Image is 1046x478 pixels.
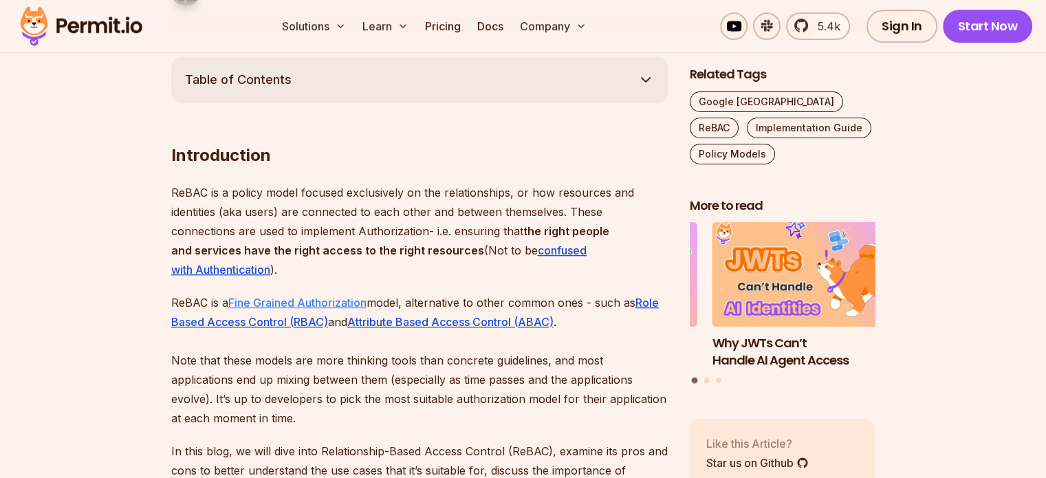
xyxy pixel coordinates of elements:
a: confused with Authentication [171,243,587,276]
li: 1 of 3 [712,223,898,369]
p: Like this Article? [706,435,809,452]
h3: Implementing Multi-Tenant RBAC in Nuxt.js [512,335,697,369]
a: Star us on Github [706,455,809,471]
button: Go to slide 2 [704,378,710,384]
button: Company [514,12,592,40]
button: Learn [357,12,414,40]
div: Posts [690,223,875,386]
a: Attribute Based Access Control (ABAC) [347,315,554,329]
p: ReBAC is a model, alternative to other common ones - such as and . Note that these models are mor... [171,293,668,428]
a: Sign In [867,10,937,43]
a: Implementation Guide [747,118,871,138]
img: Why JWTs Can’t Handle AI Agent Access [712,223,898,327]
img: Permit logo [14,3,149,50]
span: 5.4k [809,18,840,34]
h2: More to read [690,197,875,215]
button: Solutions [276,12,351,40]
a: Pricing [420,12,466,40]
button: Table of Contents [171,56,668,103]
h3: Why JWTs Can’t Handle AI Agent Access [712,335,898,369]
strong: the right people and services have the right access to the right resources [171,224,609,257]
a: Docs [472,12,509,40]
li: 3 of 3 [512,223,697,369]
a: Start Now [943,10,1033,43]
span: Table of Contents [185,70,292,89]
a: Google [GEOGRAPHIC_DATA] [690,91,843,112]
a: Fine Grained Authorization [228,296,367,309]
a: 5.4k [786,12,850,40]
a: Why JWTs Can’t Handle AI Agent AccessWhy JWTs Can’t Handle AI Agent Access [712,223,898,369]
button: Go to slide 3 [716,378,721,384]
p: ReBAC is a policy model focused exclusively on the relationships, or how resources and identities... [171,183,668,279]
h2: Introduction [171,89,668,166]
h2: Related Tags [690,66,875,83]
button: Go to slide 1 [692,378,698,384]
a: ReBAC [690,118,739,138]
a: Role Based Access Control (RBAC) [171,296,659,329]
a: Policy Models [690,144,775,164]
img: Implementing Multi-Tenant RBAC in Nuxt.js [512,223,697,327]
